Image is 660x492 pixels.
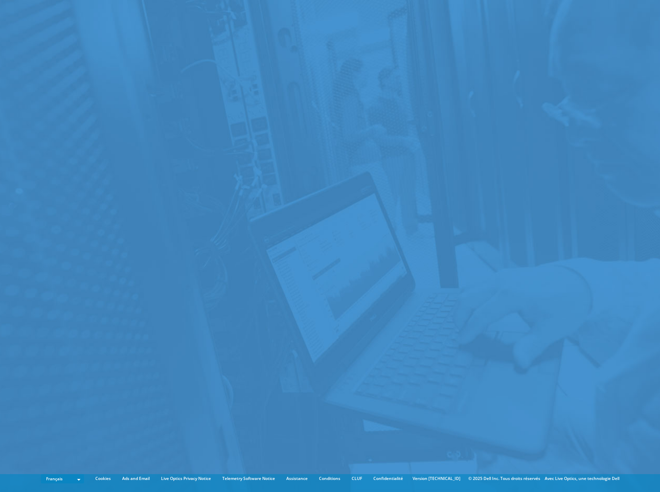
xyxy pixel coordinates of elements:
a: Confidentialité [368,475,408,482]
li: © 2025 Dell Inc. Tous droits réservés [465,475,544,482]
li: Avec Live Optics, une technologie Dell [545,475,619,482]
li: Version [TECHNICAL_ID] [409,475,464,482]
a: Conditions [314,475,345,482]
a: Cookies [90,475,116,482]
a: Live Optics Privacy Notice [156,475,216,482]
a: Telemetry Software Notice [217,475,280,482]
a: CLUF [347,475,367,482]
a: Ads and Email [117,475,155,482]
a: Assistance [281,475,313,482]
